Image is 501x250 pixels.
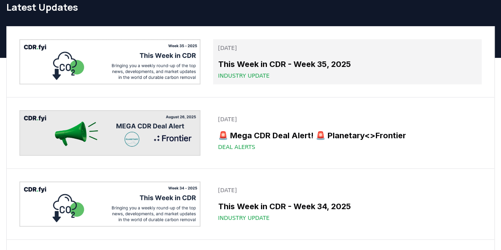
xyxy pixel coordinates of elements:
[218,72,269,80] span: Industry Update
[19,110,200,155] img: 🚨 Mega CDR Deal Alert! 🚨 Planetary<>Frontier blog post image
[218,130,477,141] h3: 🚨 Mega CDR Deal Alert! 🚨 Planetary<>Frontier
[218,200,477,212] h3: This Week in CDR - Week 34, 2025
[218,44,477,52] p: [DATE]
[218,143,255,151] span: Deal Alerts
[213,111,482,156] a: [DATE]🚨 Mega CDR Deal Alert! 🚨 Planetary<>FrontierDeal Alerts
[6,1,495,13] h1: Latest Updates
[19,181,200,227] img: This Week in CDR - Week 34, 2025 blog post image
[213,181,482,227] a: [DATE]This Week in CDR - Week 34, 2025Industry Update
[218,214,269,222] span: Industry Update
[213,39,482,84] a: [DATE]This Week in CDR - Week 35, 2025Industry Update
[19,39,200,84] img: This Week in CDR - Week 35, 2025 blog post image
[218,186,477,194] p: [DATE]
[218,58,477,70] h3: This Week in CDR - Week 35, 2025
[218,115,477,123] p: [DATE]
